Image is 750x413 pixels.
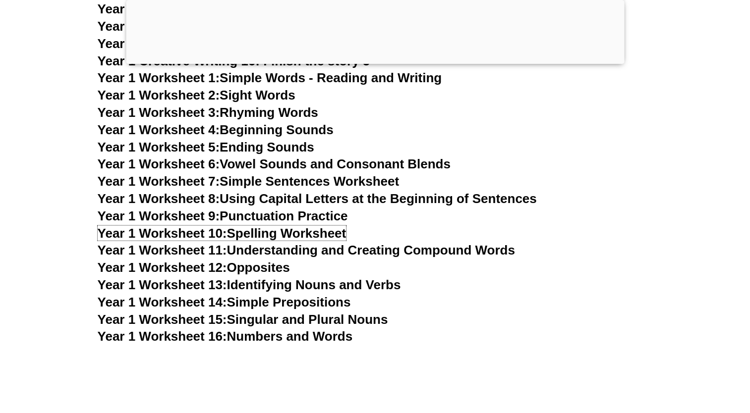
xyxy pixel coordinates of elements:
[98,53,370,68] a: Year 1 Creative Writing 16: Finish the story 5
[585,302,750,413] iframe: Chat Widget
[98,277,227,292] span: Year 1 Worksheet 13:
[98,260,227,275] span: Year 1 Worksheet 12:
[98,226,346,241] a: Year 1 Worksheet 10:Spelling Worksheet
[98,140,220,155] span: Year 1 Worksheet 5:
[98,191,537,206] a: Year 1 Worksheet 8:Using Capital Letters at the Beginning of Sentences
[98,243,515,258] a: Year 1 Worksheet 11:Understanding and Creating Compound Words
[98,295,227,310] span: Year 1 Worksheet 14:
[98,156,451,171] a: Year 1 Worksheet 6:Vowel Sounds and Consonant Blends
[98,88,220,103] span: Year 1 Worksheet 2:
[98,277,401,292] a: Year 1 Worksheet 13:Identifying Nouns and Verbs
[98,191,220,206] span: Year 1 Worksheet 8:
[98,105,318,120] a: Year 1 Worksheet 3:Rhyming Words
[98,174,400,189] a: Year 1 Worksheet 7:Simple Sentences Worksheet
[98,140,314,155] a: Year 1 Worksheet 5:Ending Sounds
[98,174,220,189] span: Year 1 Worksheet 7:
[98,208,220,223] span: Year 1 Worksheet 9:
[98,36,370,51] a: Year 1 Creative Writing 15: Finish the story 4
[98,329,227,344] span: Year 1 Worksheet 16:
[98,312,227,327] span: Year 1 Worksheet 15:
[98,226,227,241] span: Year 1 Worksheet 10:
[98,70,220,85] span: Year 1 Worksheet 1:
[98,88,295,103] a: Year 1 Worksheet 2:Sight Words
[585,302,750,413] div: Chat-Widget
[98,122,220,137] span: Year 1 Worksheet 4:
[98,208,348,223] a: Year 1 Worksheet 9:Punctuation Practice
[98,312,388,327] a: Year 1 Worksheet 15:Singular and Plural Nouns
[98,19,370,34] a: Year 1 Creative Writing 14: Finish the story 3
[98,329,353,344] a: Year 1 Worksheet 16:Numbers and Words
[98,295,351,310] a: Year 1 Worksheet 14:Simple Prepositions
[98,1,370,16] a: Year 1 Creative Writing 13: Finish the story 2
[98,105,220,120] span: Year 1 Worksheet 3:
[98,70,442,85] a: Year 1 Worksheet 1:Simple Words - Reading and Writing
[98,122,334,137] a: Year 1 Worksheet 4:Beginning Sounds
[98,156,220,171] span: Year 1 Worksheet 6:
[98,243,227,258] span: Year 1 Worksheet 11:
[98,260,290,275] a: Year 1 Worksheet 12:Opposites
